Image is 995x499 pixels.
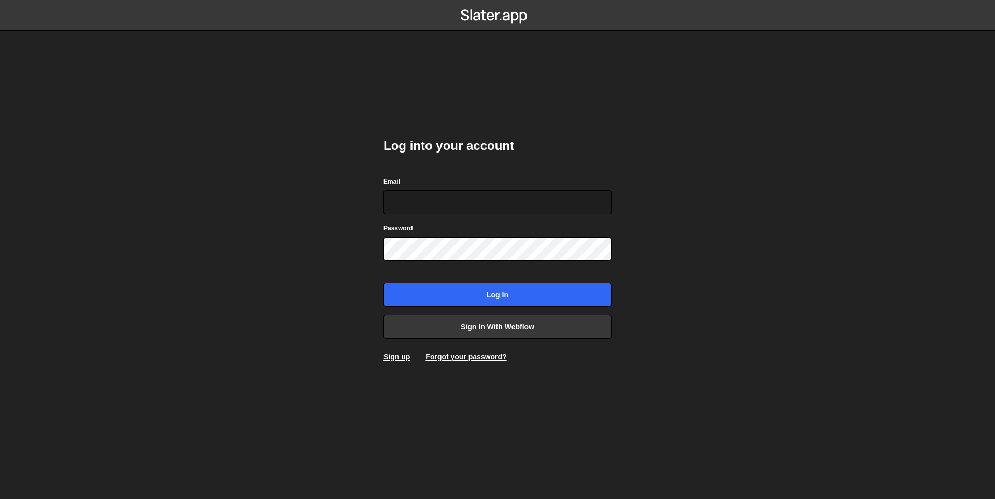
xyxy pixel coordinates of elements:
[383,315,612,339] a: Sign in with Webflow
[383,353,410,361] a: Sign up
[383,283,612,307] input: Log in
[383,223,413,233] label: Password
[425,353,506,361] a: Forgot your password?
[383,176,400,187] label: Email
[383,137,612,154] h2: Log into your account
